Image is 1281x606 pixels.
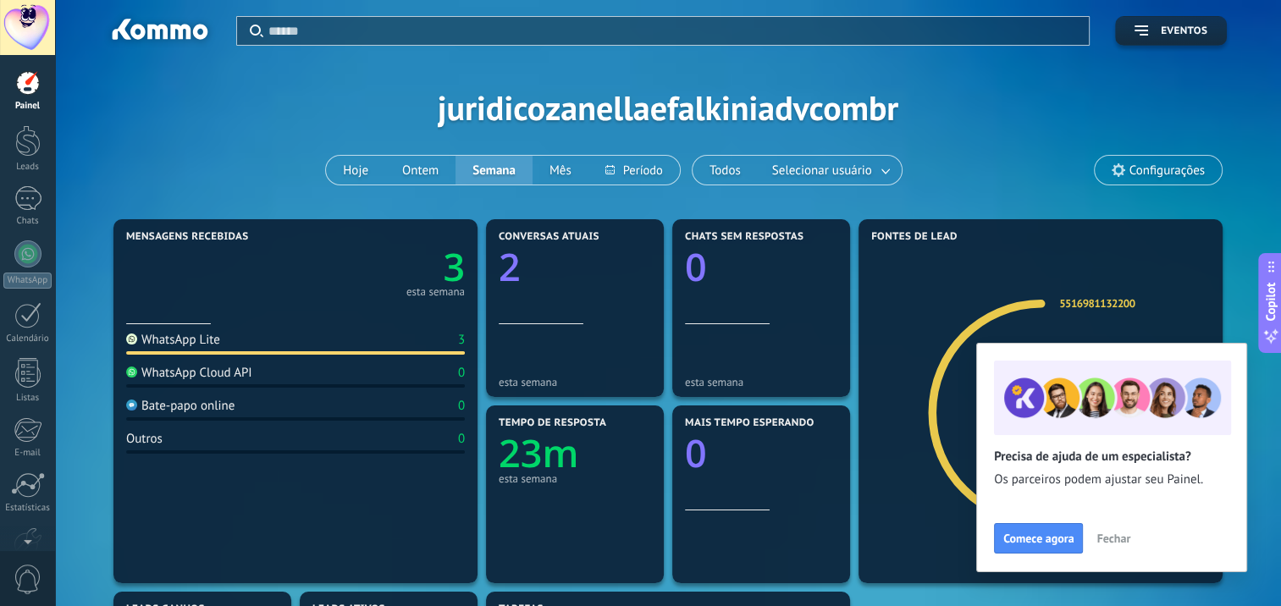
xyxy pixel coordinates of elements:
[685,376,837,388] div: esta semana
[871,231,958,243] span: Fontes de lead
[126,431,163,447] div: Outros
[126,398,235,414] div: Bate-papo online
[458,332,465,348] div: 3
[406,288,465,296] div: esta semana
[126,366,137,377] img: WhatsApp Cloud API
[499,427,578,479] text: 23m
[758,156,902,185] button: Selecionar usuário
[1115,16,1227,46] button: Eventos
[458,398,465,414] div: 0
[326,156,385,185] button: Hoje
[126,231,248,243] span: Mensagens recebidas
[3,333,52,344] div: Calendário
[126,399,137,410] img: Bate-papo online
[3,393,52,404] div: Listas
[3,503,52,514] div: Estatísticas
[685,427,707,479] text: 0
[693,156,758,185] button: Todos
[685,241,707,293] text: 0
[126,332,220,348] div: WhatsApp Lite
[1161,25,1207,37] span: Eventos
[385,156,456,185] button: Ontem
[994,523,1083,554] button: Comece agora
[499,472,651,485] div: esta semana
[3,448,52,459] div: E-mail
[499,241,521,293] text: 2
[1129,163,1205,178] span: Configurações
[443,241,465,293] text: 3
[1262,283,1279,322] span: Copilot
[126,365,252,381] div: WhatsApp Cloud API
[994,471,1229,488] span: Os parceiros podem ajustar seu Painel.
[458,365,465,381] div: 0
[458,431,465,447] div: 0
[3,101,52,112] div: Painel
[499,417,606,429] span: Tempo de resposta
[1089,526,1138,551] button: Fechar
[685,417,814,429] span: Mais tempo esperando
[3,216,52,227] div: Chats
[3,162,52,173] div: Leads
[295,241,465,293] a: 3
[685,231,803,243] span: Chats sem respostas
[994,449,1229,465] h2: Precisa de ajuda de um especialista?
[769,159,875,182] span: Selecionar usuário
[3,273,52,289] div: WhatsApp
[1059,296,1135,311] a: 5516981132200
[499,231,599,243] span: Conversas atuais
[456,156,533,185] button: Semana
[533,156,588,185] button: Mês
[499,376,651,388] div: esta semana
[1096,532,1130,544] span: Fechar
[1003,532,1074,544] span: Comece agora
[588,156,680,185] button: Período
[126,333,137,344] img: WhatsApp Lite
